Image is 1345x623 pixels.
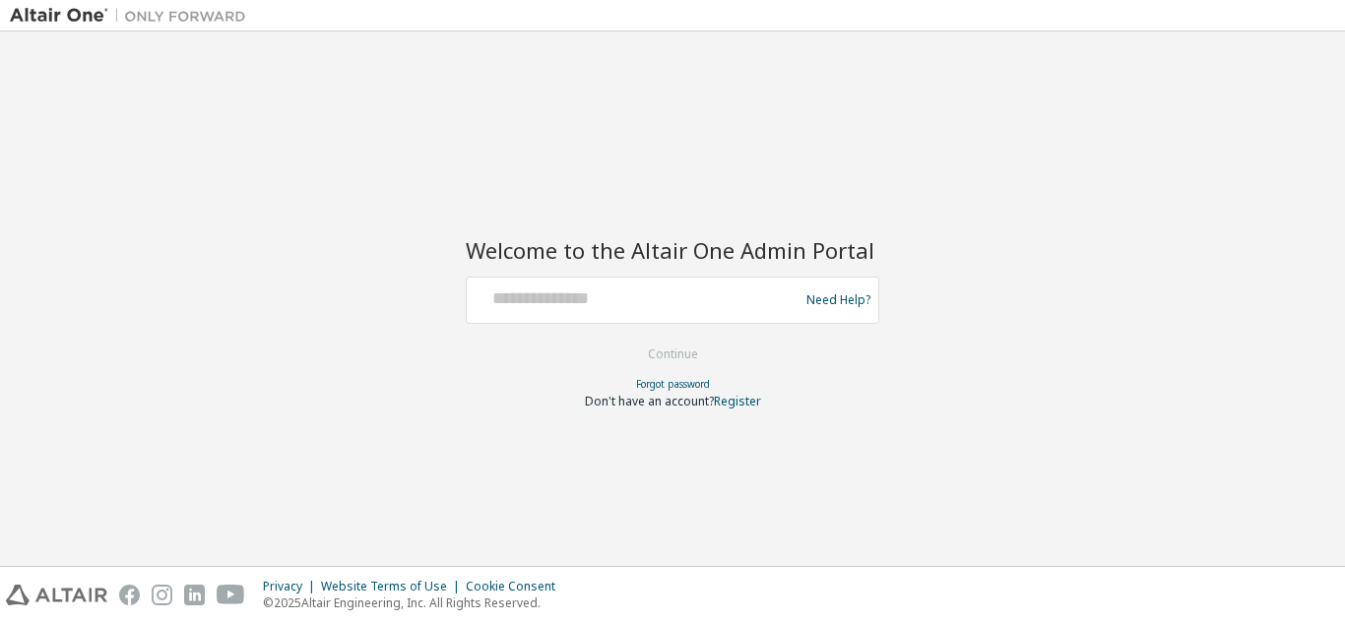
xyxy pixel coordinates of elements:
[585,393,714,409] span: Don't have an account?
[119,585,140,605] img: facebook.svg
[263,579,321,594] div: Privacy
[217,585,245,605] img: youtube.svg
[152,585,172,605] img: instagram.svg
[321,579,466,594] div: Website Terms of Use
[806,299,870,300] a: Need Help?
[263,594,567,611] p: © 2025 Altair Engineering, Inc. All Rights Reserved.
[466,236,879,264] h2: Welcome to the Altair One Admin Portal
[636,377,710,391] a: Forgot password
[714,393,761,409] a: Register
[466,579,567,594] div: Cookie Consent
[6,585,107,605] img: altair_logo.svg
[184,585,205,605] img: linkedin.svg
[10,6,256,26] img: Altair One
